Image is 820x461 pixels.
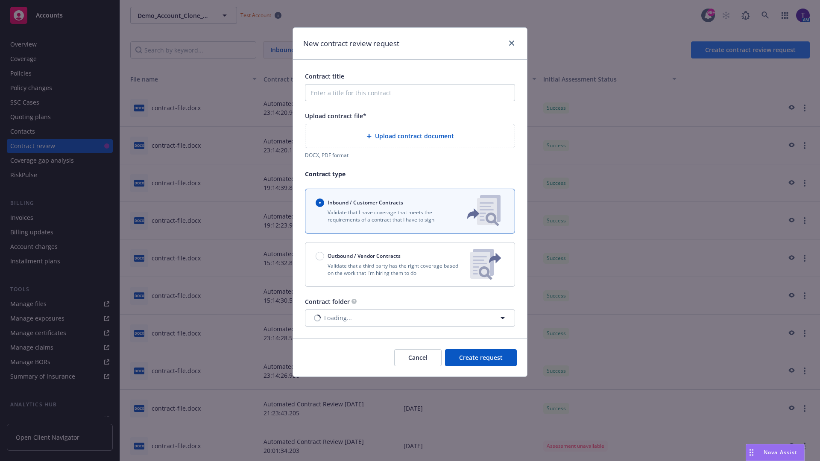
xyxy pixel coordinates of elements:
[305,152,515,159] div: DOCX, PDF format
[746,444,757,461] div: Drag to move
[305,309,515,327] button: Loading...
[764,449,797,456] span: Nova Assist
[316,262,463,277] p: Validate that a third party has the right coverage based on the work that I'm hiring them to do
[305,189,515,233] button: Inbound / Customer ContractsValidate that I have coverage that meets the requirements of a contra...
[305,298,350,306] span: Contract folder
[328,252,401,260] span: Outbound / Vendor Contracts
[316,209,453,223] p: Validate that I have coverage that meets the requirements of a contract that I have to sign
[305,72,344,80] span: Contract title
[305,84,515,101] input: Enter a title for this contract
[459,353,503,362] span: Create request
[746,444,805,461] button: Nova Assist
[305,112,366,120] span: Upload contract file*
[305,124,515,148] div: Upload contract document
[394,349,442,366] button: Cancel
[303,38,399,49] h1: New contract review request
[375,131,454,140] span: Upload contract document
[324,313,352,322] span: Loading...
[305,169,515,178] p: Contract type
[316,252,324,260] input: Outbound / Vendor Contracts
[305,242,515,287] button: Outbound / Vendor ContractsValidate that a third party has the right coverage based on the work t...
[445,349,517,366] button: Create request
[507,38,517,48] a: close
[408,353,428,362] span: Cancel
[316,198,324,207] input: Inbound / Customer Contracts
[328,199,403,206] span: Inbound / Customer Contracts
